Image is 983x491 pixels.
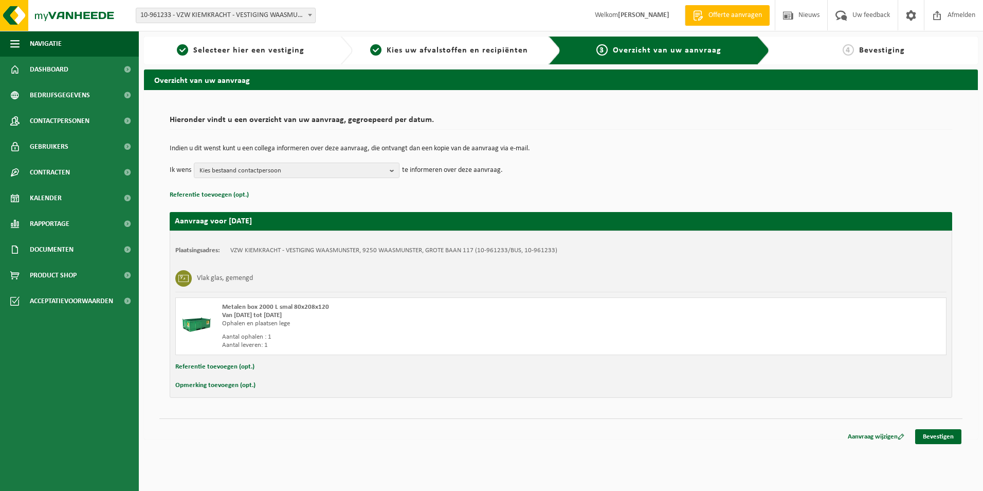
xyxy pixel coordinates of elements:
[613,46,721,55] span: Overzicht van uw aanvraag
[596,44,608,56] span: 3
[30,57,68,82] span: Dashboard
[222,304,329,310] span: Metalen box 2000 L smal 80x208x120
[30,82,90,108] span: Bedrijfsgegevens
[136,8,316,23] span: 10-961233 - VZW KIEMKRACHT - VESTIGING WAASMUNSTER - WAASMUNSTER
[843,44,854,56] span: 4
[222,320,602,328] div: Ophalen en plaatsen lege
[197,270,253,287] h3: Vlak glas, gemengd
[685,5,770,26] a: Offerte aanvragen
[840,429,912,444] a: Aanvraag wijzigen
[30,160,70,185] span: Contracten
[915,429,961,444] a: Bevestigen
[859,46,905,55] span: Bevestiging
[170,116,952,130] h2: Hieronder vindt u een overzicht van uw aanvraag, gegroepeerd per datum.
[222,333,602,341] div: Aantal ophalen : 1
[149,44,332,57] a: 1Selecteer hier een vestiging
[402,163,503,178] p: te informeren over deze aanvraag.
[170,163,191,178] p: Ik wens
[175,247,220,254] strong: Plaatsingsadres:
[30,288,113,314] span: Acceptatievoorwaarden
[370,44,381,56] span: 2
[170,188,249,202] button: Referentie toevoegen (opt.)
[30,237,74,262] span: Documenten
[175,217,252,225] strong: Aanvraag voor [DATE]
[136,8,315,23] span: 10-961233 - VZW KIEMKRACHT - VESTIGING WAASMUNSTER - WAASMUNSTER
[175,360,254,374] button: Referentie toevoegen (opt.)
[358,44,541,57] a: 2Kies uw afvalstoffen en recipiënten
[222,341,602,349] div: Aantal leveren: 1
[30,108,89,134] span: Contactpersonen
[618,11,669,19] strong: [PERSON_NAME]
[222,312,282,319] strong: Van [DATE] tot [DATE]
[387,46,528,55] span: Kies uw afvalstoffen en recipiënten
[706,10,764,21] span: Offerte aanvragen
[30,134,68,160] span: Gebruikers
[30,262,77,288] span: Product Shop
[175,379,256,392] button: Opmerking toevoegen (opt.)
[30,31,62,57] span: Navigatie
[194,163,399,178] button: Kies bestaand contactpersoon
[144,69,978,90] h2: Overzicht van uw aanvraag
[193,46,304,55] span: Selecteer hier een vestiging
[30,185,62,211] span: Kalender
[177,44,188,56] span: 1
[199,163,386,179] span: Kies bestaand contactpersoon
[170,145,952,152] p: Indien u dit wenst kunt u een collega informeren over deze aanvraag, die ontvangt dan een kopie v...
[30,211,69,237] span: Rapportage
[181,303,212,334] img: PB-MB-2000-MET-GN-01.png
[230,247,557,255] td: VZW KIEMKRACHT - VESTIGING WAASMUNSTER, 9250 WAASMUNSTER, GROTE BAAN 117 (10-961233/BUS, 10-961233)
